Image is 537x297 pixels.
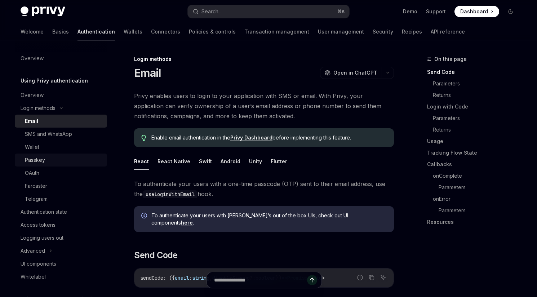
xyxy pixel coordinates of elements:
[25,182,47,190] div: Farcaster
[230,134,272,141] a: Privy Dashboard
[15,192,107,205] a: Telegram
[403,8,417,15] a: Demo
[21,247,45,255] div: Advanced
[15,89,107,102] a: Overview
[21,260,56,268] div: UI components
[426,8,446,15] a: Support
[21,104,56,112] div: Login methods
[505,6,516,17] button: Toggle dark mode
[151,23,180,40] a: Connectors
[141,135,146,141] svg: Tip
[15,154,107,167] a: Passkey
[21,272,46,281] div: Whitelabel
[427,147,522,159] a: Tracking Flow State
[15,231,107,244] a: Logging users out
[15,205,107,218] a: Authentication state
[21,23,44,40] a: Welcome
[427,159,522,170] a: Callbacks
[188,5,349,18] button: Search...⌘K
[151,212,387,226] span: To authenticate your users with [PERSON_NAME]’s out of the box UIs, check out UI components .
[244,23,309,40] a: Transaction management
[15,52,107,65] a: Overview
[143,190,198,198] code: useLoginWithEmail
[427,216,522,228] a: Resources
[318,23,364,40] a: User management
[25,195,48,203] div: Telegram
[333,69,377,76] span: Open in ChatGPT
[25,169,39,177] div: OAuth
[134,66,161,79] h1: Email
[21,6,65,17] img: dark logo
[433,89,522,101] a: Returns
[433,124,522,136] a: Returns
[124,23,142,40] a: Wallets
[402,23,422,40] a: Recipes
[134,56,394,63] div: Login methods
[431,23,465,40] a: API reference
[25,156,45,164] div: Passkey
[15,115,107,128] a: Email
[320,67,382,79] button: Open in ChatGPT
[134,153,149,170] button: React
[134,249,178,261] span: Send Code
[15,141,107,154] a: Wallet
[15,128,107,141] a: SMS and WhatsApp
[15,218,107,231] a: Access tokens
[307,275,317,285] button: Send message
[134,179,394,199] span: To authenticate your users with a one-time passcode (OTP) sent to their email address, use the hook.
[21,91,44,99] div: Overview
[25,130,72,138] div: SMS and WhatsApp
[15,179,107,192] a: Farcaster
[77,23,115,40] a: Authentication
[271,153,287,170] button: Flutter
[157,153,190,170] button: React Native
[21,76,88,85] h5: Using Privy authentication
[25,117,38,125] div: Email
[460,8,488,15] span: Dashboard
[433,170,522,182] a: onComplete
[221,153,240,170] button: Android
[433,193,522,205] a: onError
[427,101,522,112] a: Login with Code
[373,23,393,40] a: Security
[21,208,67,216] div: Authentication state
[249,153,262,170] button: Unity
[181,220,193,226] a: here
[141,213,148,220] svg: Info
[21,221,56,229] div: Access tokens
[199,153,212,170] button: Swift
[434,55,467,63] span: On this page
[134,91,394,121] span: Privy enables users to login to your application with SMS or email. With Privy, your application ...
[433,78,522,89] a: Parameters
[427,136,522,147] a: Usage
[201,7,222,16] div: Search...
[151,134,387,141] span: Enable email authentication in the before implementing this feature.
[21,234,63,242] div: Logging users out
[15,270,107,283] a: Whitelabel
[337,9,345,14] span: ⌘ K
[25,143,39,151] div: Wallet
[454,6,499,17] a: Dashboard
[427,66,522,78] a: Send Code
[433,112,522,124] a: Parameters
[21,54,44,63] div: Overview
[15,257,107,270] a: UI components
[439,205,522,216] a: Parameters
[189,23,236,40] a: Policies & controls
[439,182,522,193] a: Parameters
[52,23,69,40] a: Basics
[15,167,107,179] a: OAuth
